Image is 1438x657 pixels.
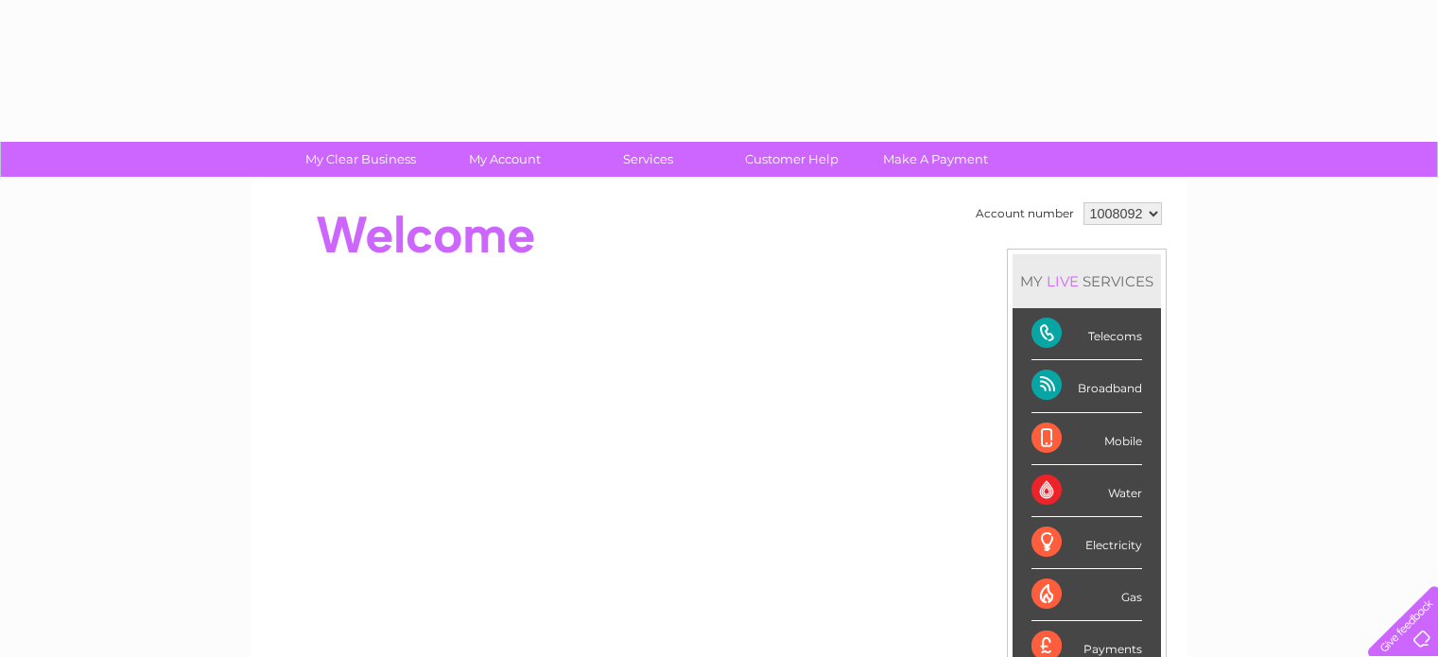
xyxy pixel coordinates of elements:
a: My Clear Business [283,142,439,177]
td: Account number [971,198,1079,230]
div: MY SERVICES [1013,254,1161,308]
div: Telecoms [1031,308,1142,360]
div: Water [1031,465,1142,517]
div: LIVE [1043,272,1083,290]
a: Customer Help [714,142,870,177]
a: My Account [426,142,582,177]
a: Services [570,142,726,177]
div: Electricity [1031,517,1142,569]
div: Broadband [1031,360,1142,412]
div: Mobile [1031,413,1142,465]
a: Make A Payment [858,142,1014,177]
div: Gas [1031,569,1142,621]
